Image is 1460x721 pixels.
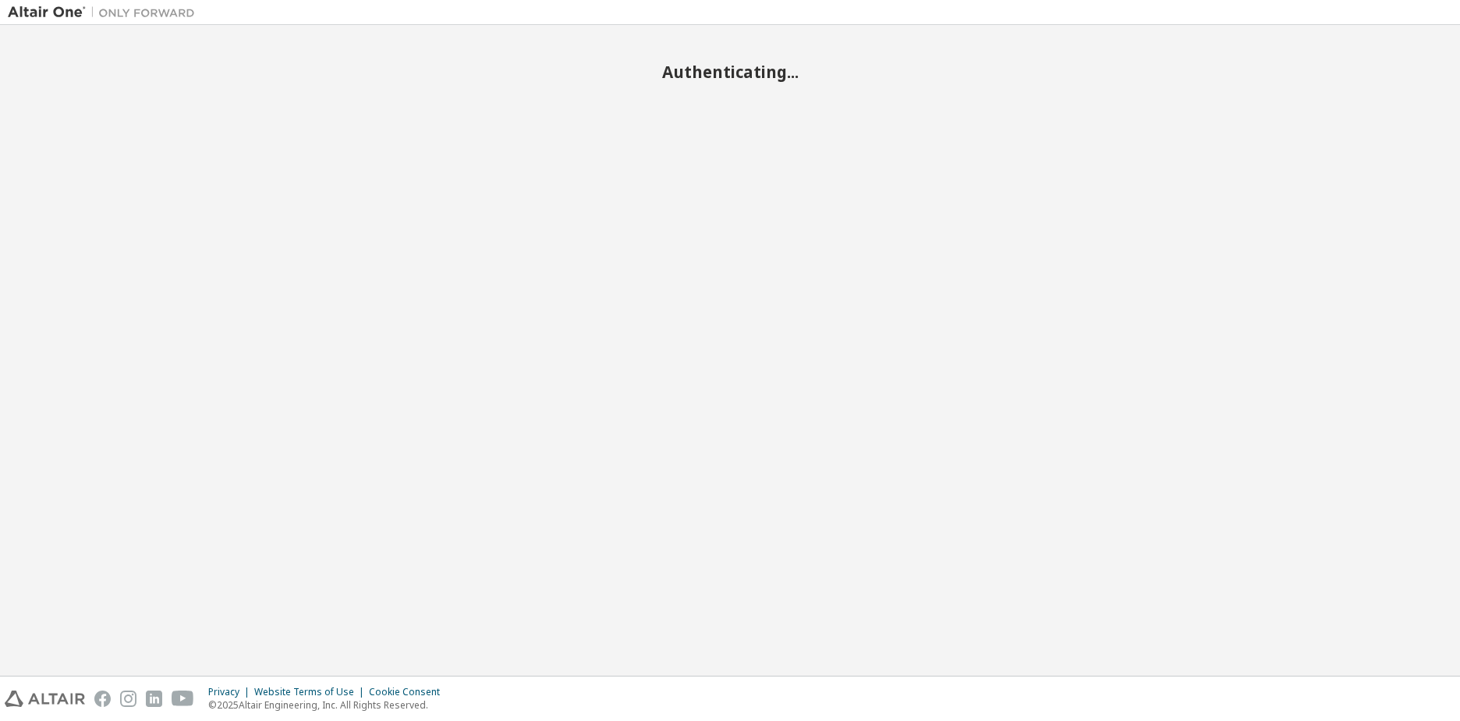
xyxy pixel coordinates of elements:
[254,686,369,698] div: Website Terms of Use
[208,686,254,698] div: Privacy
[5,691,85,707] img: altair_logo.svg
[208,698,449,712] p: © 2025 Altair Engineering, Inc. All Rights Reserved.
[146,691,162,707] img: linkedin.svg
[8,5,203,20] img: Altair One
[369,686,449,698] div: Cookie Consent
[8,62,1452,82] h2: Authenticating...
[172,691,194,707] img: youtube.svg
[120,691,136,707] img: instagram.svg
[94,691,111,707] img: facebook.svg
